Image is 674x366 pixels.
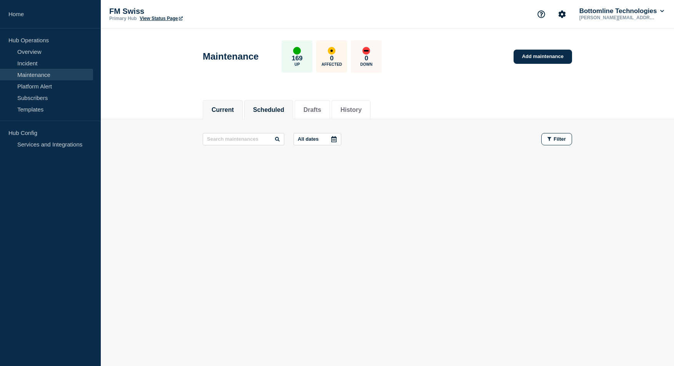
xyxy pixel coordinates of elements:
button: Drafts [304,106,321,113]
p: Down [360,62,373,67]
h1: Maintenance [203,51,259,62]
button: Support [533,6,549,22]
div: down [362,47,370,55]
div: up [293,47,301,55]
p: All dates [298,136,319,142]
p: 0 [365,55,368,62]
button: History [340,106,362,113]
button: All dates [294,133,341,145]
button: Account settings [554,6,570,22]
p: Primary Hub [109,16,137,21]
p: 169 [292,55,302,62]
input: Search maintenances [203,133,284,145]
a: View Status Page [140,16,182,21]
button: Filter [541,133,572,145]
div: affected [328,47,335,55]
p: Up [294,62,300,67]
p: [PERSON_NAME][EMAIL_ADDRESS][DOMAIN_NAME] [578,15,658,20]
span: Filter [554,136,566,142]
button: Scheduled [253,106,284,113]
button: Current [212,106,234,113]
p: FM Swiss [109,7,263,16]
p: 0 [330,55,334,62]
a: Add maintenance [514,50,572,64]
button: Bottomline Technologies [578,7,666,15]
p: Affected [322,62,342,67]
